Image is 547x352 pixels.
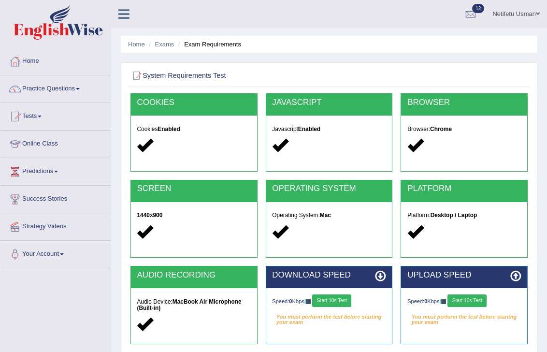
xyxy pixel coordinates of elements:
[158,126,180,132] strong: Enabled
[137,126,250,132] h5: Cookies
[0,158,111,182] a: Predictions
[0,75,111,100] a: Practice Questions
[312,294,351,307] button: Start 10s Test
[440,299,446,304] img: ajax-loader-fb-connection.gif
[0,241,111,265] a: Your Account
[272,184,386,193] h2: OPERATING SYSTEM
[407,184,521,193] h2: PLATFORM
[176,40,241,49] li: Exam Requirements
[137,184,250,193] h2: SCREEN
[407,98,521,107] h2: BROWSER
[0,131,111,155] a: Online Class
[472,4,484,13] span: 12
[320,212,331,219] strong: Mac
[137,98,250,107] h2: COOKIES
[430,126,452,132] strong: Chrome
[407,126,521,132] h5: Browser:
[0,48,111,72] a: Home
[137,212,162,219] strong: 1440x900
[272,212,386,219] h5: Operating System:
[137,298,241,311] strong: MacBook Air Microphone (Built-in)
[431,212,477,219] strong: Desktop / Laptop
[272,271,386,280] h2: DOWNLOAD SPEED
[407,212,521,219] h5: Platform:
[137,271,250,280] h2: AUDIO RECORDING
[407,271,521,280] h2: UPLOAD SPEED
[130,70,377,82] h2: System Requirements Test
[272,98,386,107] h2: JAVASCRIPT
[137,299,250,311] h5: Audio Device:
[0,186,111,210] a: Success Stories
[0,103,111,127] a: Tests
[155,41,174,48] a: Exams
[289,298,292,304] strong: 0
[272,294,386,309] div: Speed: Kbps
[407,294,521,309] div: Speed: Kbps
[298,126,320,132] strong: Enabled
[407,311,521,323] em: You must perform the test before starting your exam
[0,213,111,237] a: Strategy Videos
[447,294,487,307] button: Start 10s Test
[128,41,145,48] a: Home
[304,299,311,304] img: ajax-loader-fb-connection.gif
[272,311,386,323] em: You must perform the test before starting your exam
[272,126,386,132] h5: Javascript
[424,298,427,304] strong: 0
